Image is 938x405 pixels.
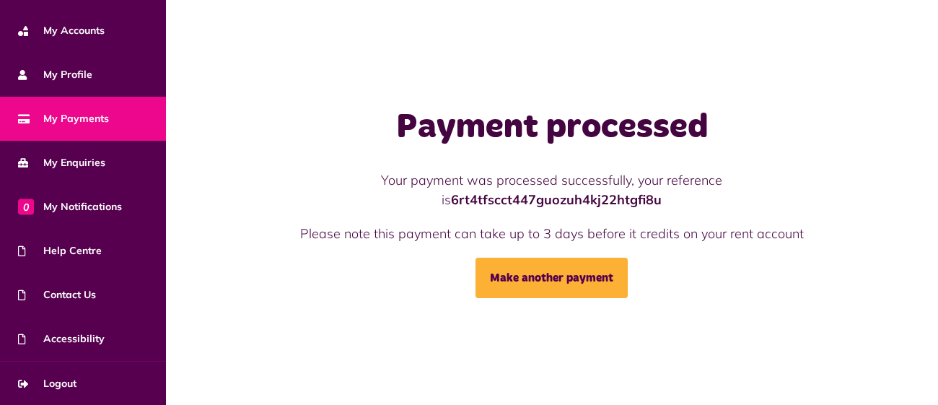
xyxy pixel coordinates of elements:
span: My Profile [18,67,92,82]
span: Accessibility [18,331,105,347]
span: My Accounts [18,23,105,38]
p: Please note this payment can take up to 3 days before it credits on your rent account [290,224,814,243]
span: My Payments [18,111,109,126]
p: Your payment was processed successfully, your reference is [290,170,814,209]
span: 0 [18,199,34,214]
span: Logout [18,376,76,391]
a: Make another payment [475,258,628,298]
span: Contact Us [18,287,96,302]
span: My Enquiries [18,155,105,170]
span: Help Centre [18,243,102,258]
strong: 6rt4tfscct447guozuh4kj22htgfi8u [451,191,662,208]
span: My Notifications [18,199,122,214]
h1: Payment processed [290,107,814,149]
